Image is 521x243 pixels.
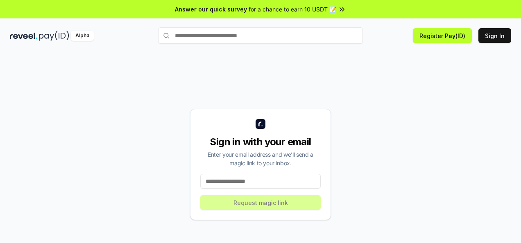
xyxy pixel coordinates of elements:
img: logo_small [256,119,265,129]
img: pay_id [39,31,69,41]
span: for a chance to earn 10 USDT 📝 [249,5,336,13]
span: Answer our quick survey [175,5,247,13]
img: reveel_dark [10,31,37,41]
button: Sign In [478,28,511,43]
div: Sign in with your email [200,135,321,148]
button: Register Pay(ID) [413,28,472,43]
div: Alpha [71,31,94,41]
div: Enter your email address and we’ll send a magic link to your inbox. [200,150,321,167]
